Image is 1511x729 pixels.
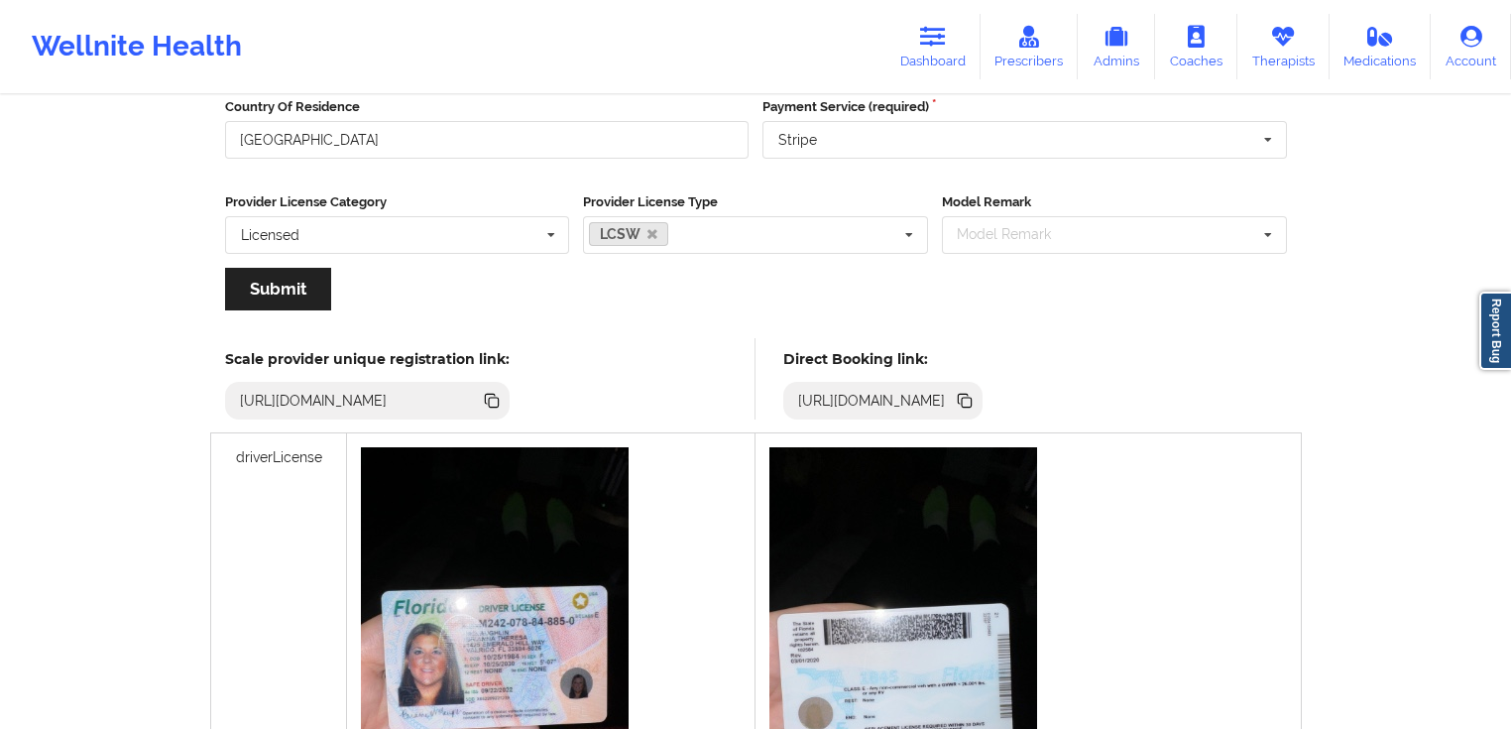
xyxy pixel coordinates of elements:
div: Licensed [241,228,299,242]
button: Submit [225,268,331,310]
div: [URL][DOMAIN_NAME] [232,391,396,411]
a: Report Bug [1479,292,1511,370]
h5: Scale provider unique registration link: [225,350,510,368]
a: Admins [1078,14,1155,79]
label: Provider License Category [225,192,570,212]
div: Stripe [778,133,817,147]
a: Coaches [1155,14,1237,79]
a: Therapists [1237,14,1330,79]
label: Payment Service (required) [762,97,1287,117]
a: Account [1431,14,1511,79]
div: [URL][DOMAIN_NAME] [790,391,954,411]
h5: Direct Booking link: [783,350,983,368]
a: Prescribers [981,14,1079,79]
div: Model Remark [952,223,1080,246]
a: Medications [1330,14,1432,79]
a: Dashboard [885,14,981,79]
label: Country Of Residence [225,97,750,117]
label: Model Remark [942,192,1287,212]
label: Provider License Type [583,192,928,212]
a: LCSW [589,222,668,246]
